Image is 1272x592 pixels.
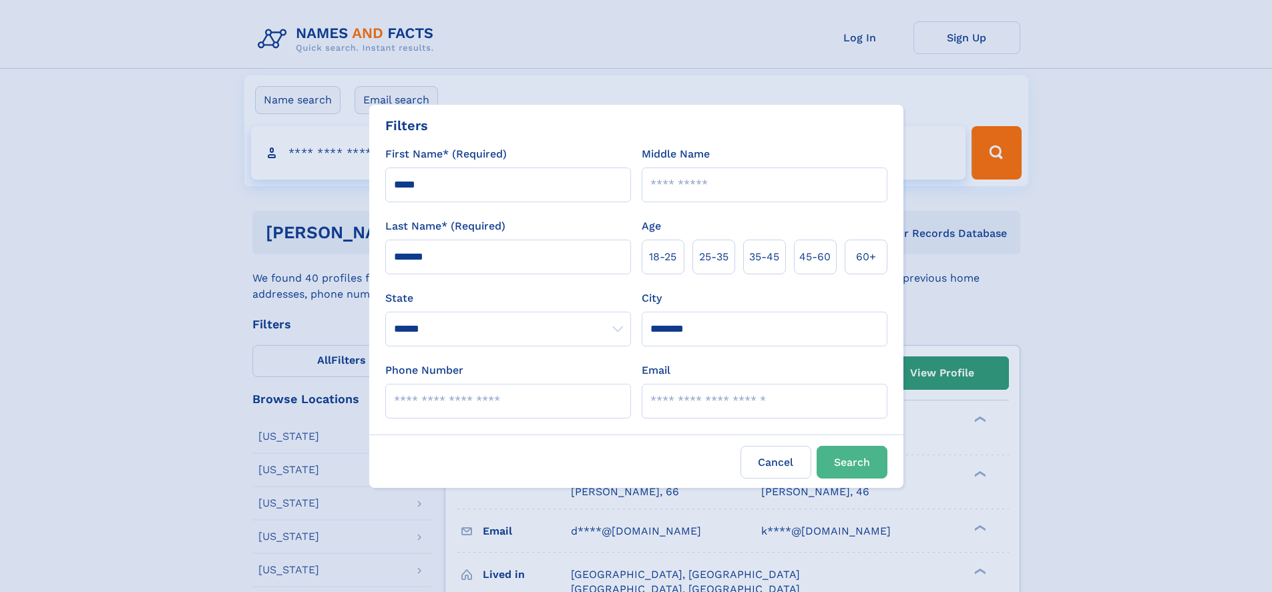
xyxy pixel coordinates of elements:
span: 35‑45 [749,249,779,265]
span: 18‑25 [649,249,676,265]
label: Phone Number [385,362,463,378]
label: First Name* (Required) [385,146,507,162]
label: Cancel [740,446,811,479]
label: Last Name* (Required) [385,218,505,234]
label: Age [642,218,661,234]
label: Middle Name [642,146,710,162]
label: State [385,290,631,306]
label: Email [642,362,670,378]
button: Search [817,446,887,479]
span: 60+ [856,249,876,265]
span: 25‑35 [699,249,728,265]
div: Filters [385,115,428,135]
label: City [642,290,662,306]
span: 45‑60 [799,249,831,265]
